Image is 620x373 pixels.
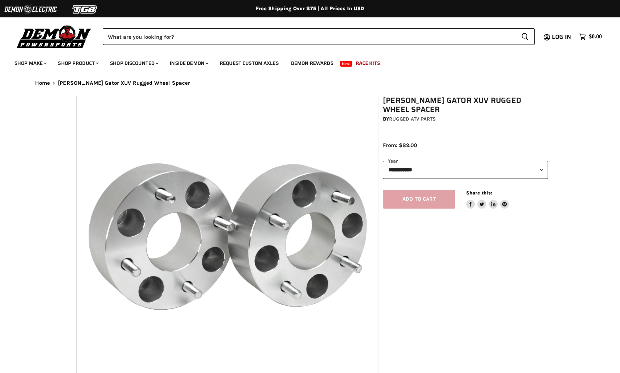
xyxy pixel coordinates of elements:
nav: Breadcrumbs [21,80,600,86]
select: year [383,161,548,179]
a: Demon Rewards [286,56,339,71]
span: Share this: [466,190,492,196]
img: Demon Electric Logo 2 [4,3,58,16]
a: Log in [549,34,575,40]
span: $0.00 [589,33,602,40]
a: Shop Make [9,56,51,71]
ul: Main menu [9,53,600,71]
div: by [383,115,548,123]
span: New! [340,61,353,67]
span: Log in [552,32,571,41]
form: Product [103,28,535,45]
a: Race Kits [350,56,385,71]
h1: [PERSON_NAME] Gator XUV Rugged Wheel Spacer [383,96,548,114]
aside: Share this: [466,190,509,209]
a: Shop Discounted [105,56,163,71]
a: Inside Demon [164,56,213,71]
button: Search [515,28,535,45]
span: From: $89.00 [383,142,417,148]
a: Shop Product [52,56,103,71]
img: Demon Powersports [14,24,94,49]
span: [PERSON_NAME] Gator XUV Rugged Wheel Spacer [58,80,190,86]
a: Request Custom Axles [214,56,284,71]
input: Search [103,28,515,45]
div: Free Shipping Over $75 | All Prices In USD [21,5,600,12]
a: Rugged ATV Parts [389,116,436,122]
a: Home [35,80,50,86]
img: TGB Logo 2 [58,3,112,16]
a: $0.00 [575,32,606,42]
